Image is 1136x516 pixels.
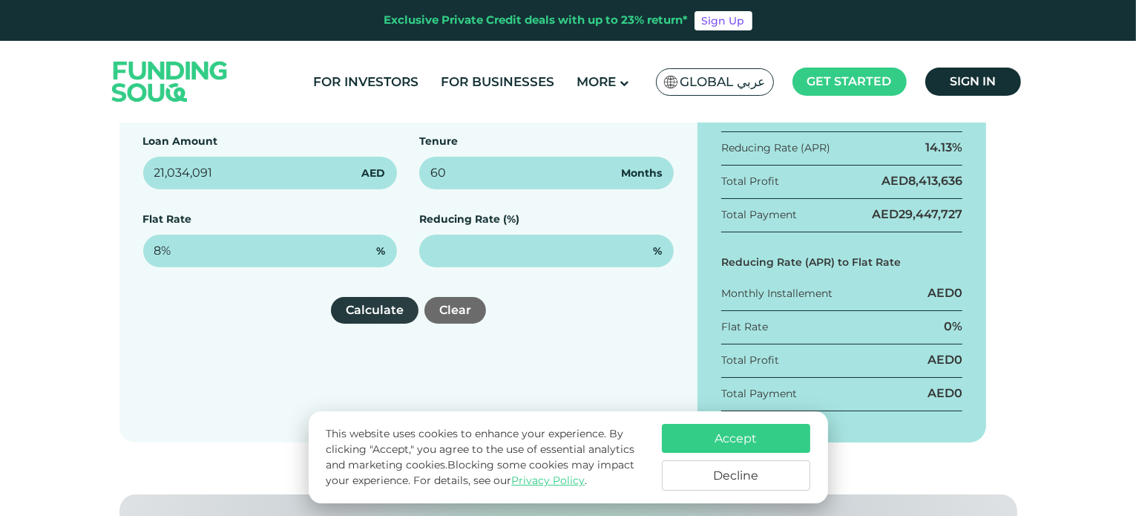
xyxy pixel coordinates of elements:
[927,285,962,301] div: AED
[309,70,422,94] a: For Investors
[577,74,616,89] span: More
[680,74,766,91] span: Global عربي
[331,297,418,324] button: Calculate
[326,458,634,487] span: Blocking some cookies may impact your experience.
[721,353,779,368] div: Total Profit
[954,353,962,367] span: 0
[621,166,662,181] span: Months
[721,386,797,402] div: Total Payment
[944,319,962,335] div: 0%
[326,426,646,489] p: This website uses cookies to enhance your experience. By clicking "Accept," you agree to the use ...
[899,207,962,221] span: 29,447,727
[954,386,962,400] span: 0
[721,174,779,189] div: Total Profit
[143,134,218,148] label: Loan Amount
[721,286,833,301] div: Monthly Installement
[925,140,962,156] div: 14.13%
[384,12,689,29] div: Exclusive Private Credit deals with up to 23% return*
[807,74,892,88] span: Get started
[662,460,810,491] button: Decline
[721,319,768,335] div: Flat Rate
[872,206,962,223] div: AED
[927,385,962,402] div: AED
[925,68,1021,96] a: Sign in
[721,140,830,156] div: Reducing Rate (APR)
[376,244,385,259] span: %
[97,44,243,119] img: Logo
[361,166,385,181] span: AED
[511,474,585,487] a: Privacy Policy
[908,174,962,188] span: 8,413,636
[881,173,962,189] div: AED
[143,212,192,226] label: Flat Rate
[653,244,662,259] span: %
[927,352,962,368] div: AED
[419,212,519,226] label: Reducing Rate (%)
[424,297,486,324] button: Clear
[721,255,963,270] div: Reducing Rate (APR) to Flat Rate
[950,74,996,88] span: Sign in
[954,286,962,300] span: 0
[695,11,752,30] a: Sign Up
[662,424,810,453] button: Accept
[413,474,587,487] span: For details, see our .
[437,70,558,94] a: For Businesses
[419,134,458,148] label: Tenure
[721,207,797,223] div: Total Payment
[664,76,677,88] img: SA Flag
